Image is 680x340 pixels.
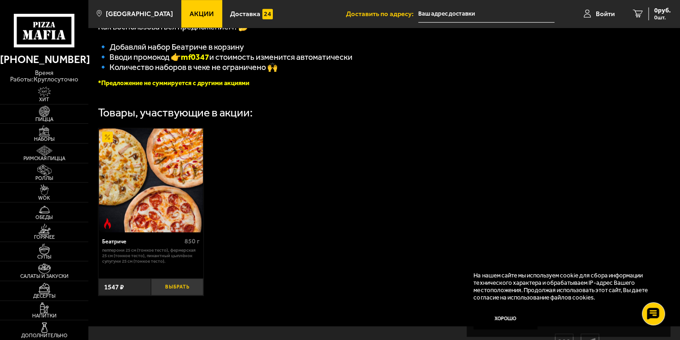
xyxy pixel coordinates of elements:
p: Пепперони 25 см (тонкое тесто), Фермерская 25 см (тонкое тесто), Пикантный цыплёнок сулугуни 25 с... [102,248,199,265]
button: Хорошо [473,308,537,329]
span: Войти [596,11,615,17]
span: 🔹 Добавляй набор Беатриче в корзину [98,42,244,52]
div: Беатриче [102,238,182,245]
img: 15daf4d41897b9f0e9f617042186c801.svg [262,9,273,19]
p: На нашем сайте мы используем cookie для сбора информации технического характера и обрабатываем IP... [473,272,658,301]
span: Доставка [230,11,260,17]
div: Товары, участвующие в акции: [98,107,253,119]
span: 🔹 Вводи промокод 👉 и стоимость изменится автоматически [98,52,352,62]
button: Выбрать [151,278,203,296]
img: Острое блюдо [102,218,113,229]
span: 850 г [184,237,200,245]
span: 0 шт. [654,15,671,20]
span: 1547 ₽ [104,283,124,291]
span: Доставить по адресу: [346,11,418,17]
input: Ваш адрес доставки [418,6,554,23]
span: Акции [190,11,214,17]
a: АкционныйОстрое блюдоБеатриче [98,128,203,232]
span: 🔹 Количество наборов в чеке не ограничено 🙌 [98,62,277,72]
img: Беатриче [99,128,203,232]
span: 0 руб. [654,7,671,14]
span: [GEOGRAPHIC_DATA] [106,11,173,17]
font: *Предложение не суммируется с другими акциями [98,79,249,87]
b: mf0347 [181,52,209,62]
img: Акционный [102,132,113,142]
